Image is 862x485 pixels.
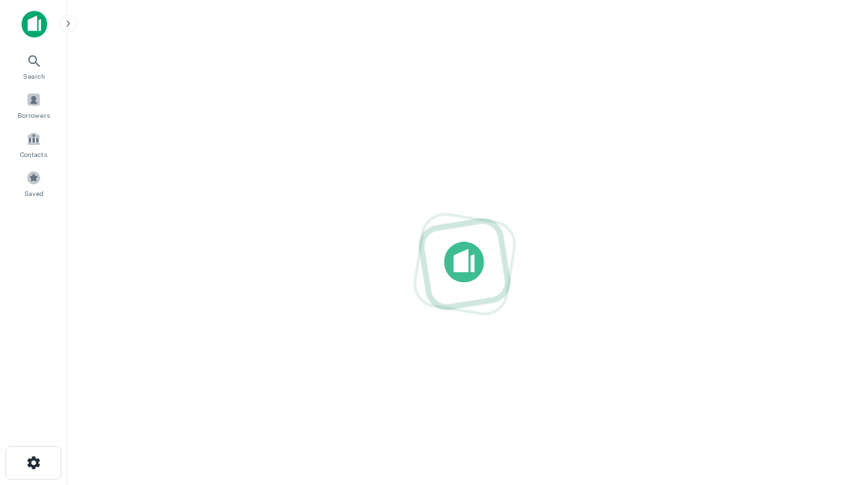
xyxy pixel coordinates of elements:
span: Search [23,71,45,82]
span: Contacts [20,149,47,160]
a: Borrowers [4,87,63,123]
span: Saved [24,188,44,199]
a: Contacts [4,126,63,162]
a: Saved [4,165,63,201]
iframe: Chat Widget [795,377,862,442]
span: Borrowers [18,110,50,121]
img: capitalize-icon.png [22,11,47,38]
a: Search [4,48,63,84]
